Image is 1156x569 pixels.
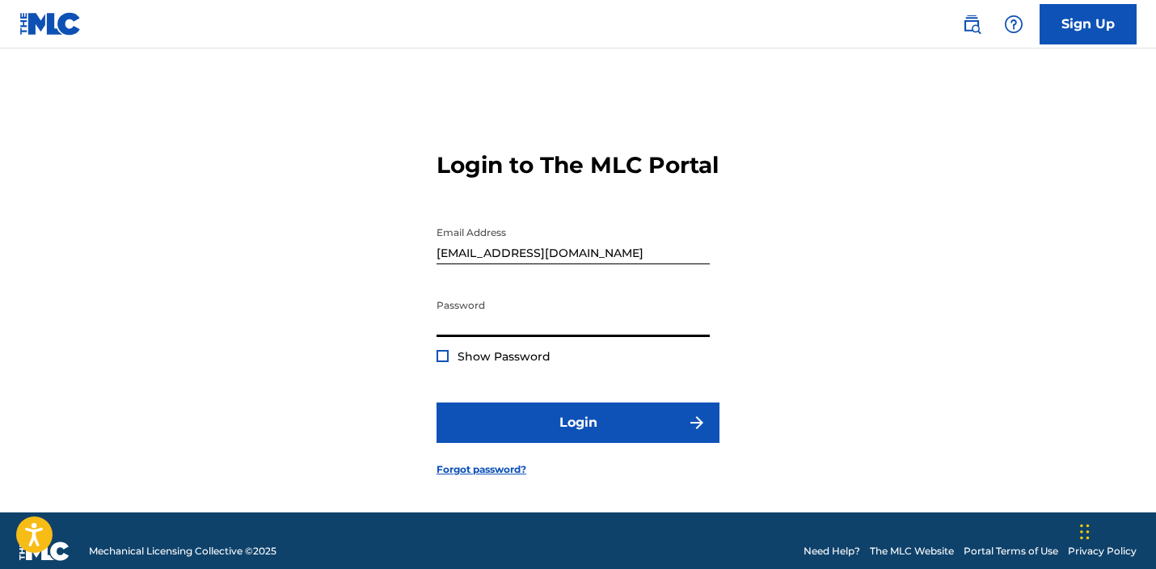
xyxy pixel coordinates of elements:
span: Show Password [458,349,551,364]
img: f7272a7cc735f4ea7f67.svg [687,413,707,432]
button: Login [437,403,719,443]
a: Forgot password? [437,462,526,477]
div: Help [998,8,1030,40]
a: Need Help? [804,544,860,558]
div: Drag [1080,508,1090,556]
img: logo [19,542,70,561]
a: Sign Up [1040,4,1137,44]
a: Public Search [956,8,988,40]
h3: Login to The MLC Portal [437,151,719,179]
span: Mechanical Licensing Collective © 2025 [89,544,276,558]
a: Privacy Policy [1068,544,1137,558]
img: search [962,15,981,34]
img: MLC Logo [19,12,82,36]
img: help [1004,15,1023,34]
a: Portal Terms of Use [964,544,1058,558]
iframe: Chat Widget [1075,491,1156,569]
a: The MLC Website [870,544,954,558]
